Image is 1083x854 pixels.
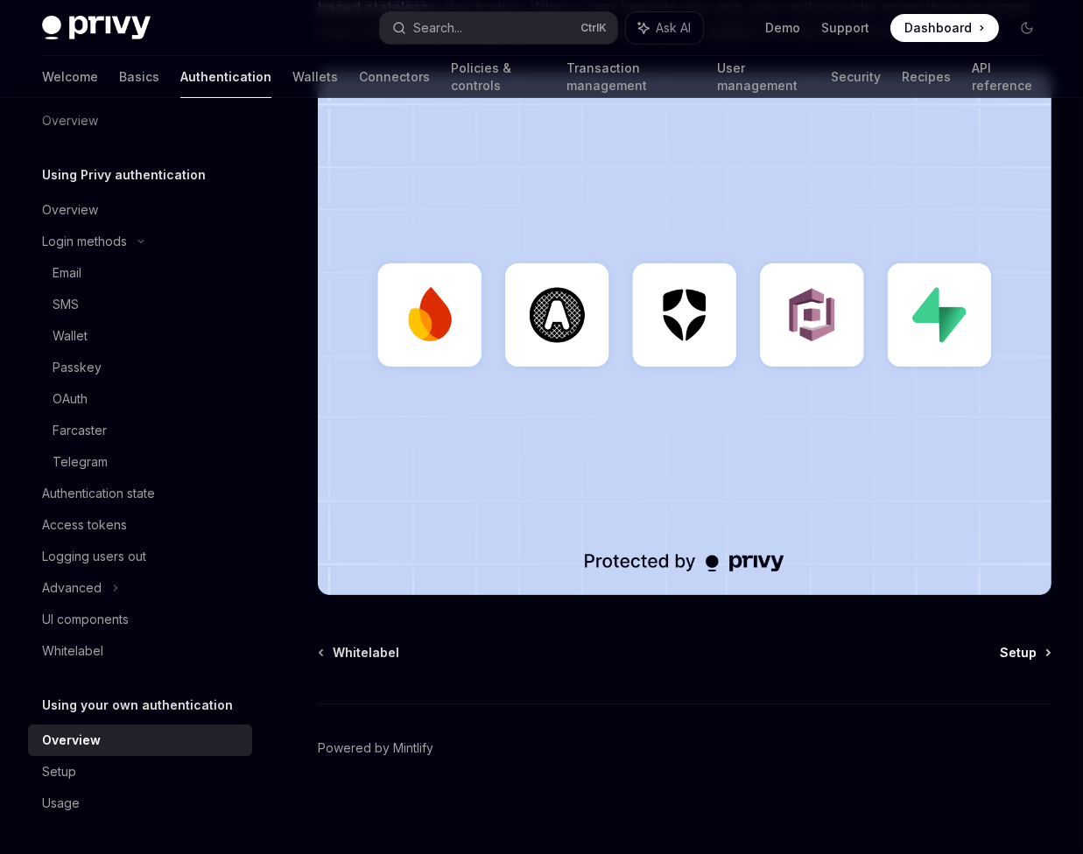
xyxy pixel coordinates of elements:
[28,352,252,383] a: Passkey
[119,56,159,98] a: Basics
[765,19,800,37] a: Demo
[53,325,88,346] div: Wallet
[28,383,252,415] a: OAuth
[972,56,1041,98] a: API reference
[320,644,399,661] a: Whitelabel
[53,357,102,378] div: Passkey
[42,483,155,504] div: Authentication state
[53,294,79,315] div: SMS
[53,388,88,409] div: OAuth
[28,478,252,509] a: Authentication state
[28,604,252,635] a: UI components
[333,644,399,661] span: Whitelabel
[53,262,81,283] div: Email
[53,420,107,441] div: Farcaster
[380,12,618,44] button: Search...CtrlK
[42,695,233,716] h5: Using your own authentication
[42,514,127,535] div: Access tokens
[180,56,271,98] a: Authentication
[902,56,951,98] a: Recipes
[28,724,252,756] a: Overview
[42,730,101,751] div: Overview
[28,194,252,226] a: Overview
[28,320,252,352] a: Wallet
[580,21,607,35] span: Ctrl K
[413,17,462,38] div: Search...
[53,451,108,472] div: Telegram
[318,72,1051,595] img: JWT-based auth splash
[1013,14,1041,42] button: Toggle dark mode
[42,199,98,220] div: Overview
[42,793,80,814] div: Usage
[626,12,703,44] button: Ask AI
[28,257,252,289] a: Email
[451,56,545,98] a: Policies & controls
[566,56,697,98] a: Transaction management
[28,509,252,541] a: Access tokens
[292,56,338,98] a: Wallets
[28,289,252,320] a: SMS
[656,19,691,37] span: Ask AI
[42,640,103,661] div: Whitelabel
[821,19,869,37] a: Support
[1000,644,1037,661] span: Setup
[28,756,252,787] a: Setup
[904,19,972,37] span: Dashboard
[718,56,811,98] a: User management
[28,635,252,667] a: Whitelabel
[42,16,151,40] img: dark logo
[318,739,433,757] a: Powered by Mintlify
[890,14,999,42] a: Dashboard
[1000,644,1050,661] a: Setup
[42,609,129,630] div: UI components
[359,56,430,98] a: Connectors
[28,541,252,572] a: Logging users out
[42,164,206,185] h5: Using Privy authentication
[42,231,127,252] div: Login methods
[42,577,102,598] div: Advanced
[42,546,146,567] div: Logging users out
[28,415,252,446] a: Farcaster
[28,446,252,478] a: Telegram
[28,787,252,819] a: Usage
[42,761,76,782] div: Setup
[42,56,98,98] a: Welcome
[831,56,881,98] a: Security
